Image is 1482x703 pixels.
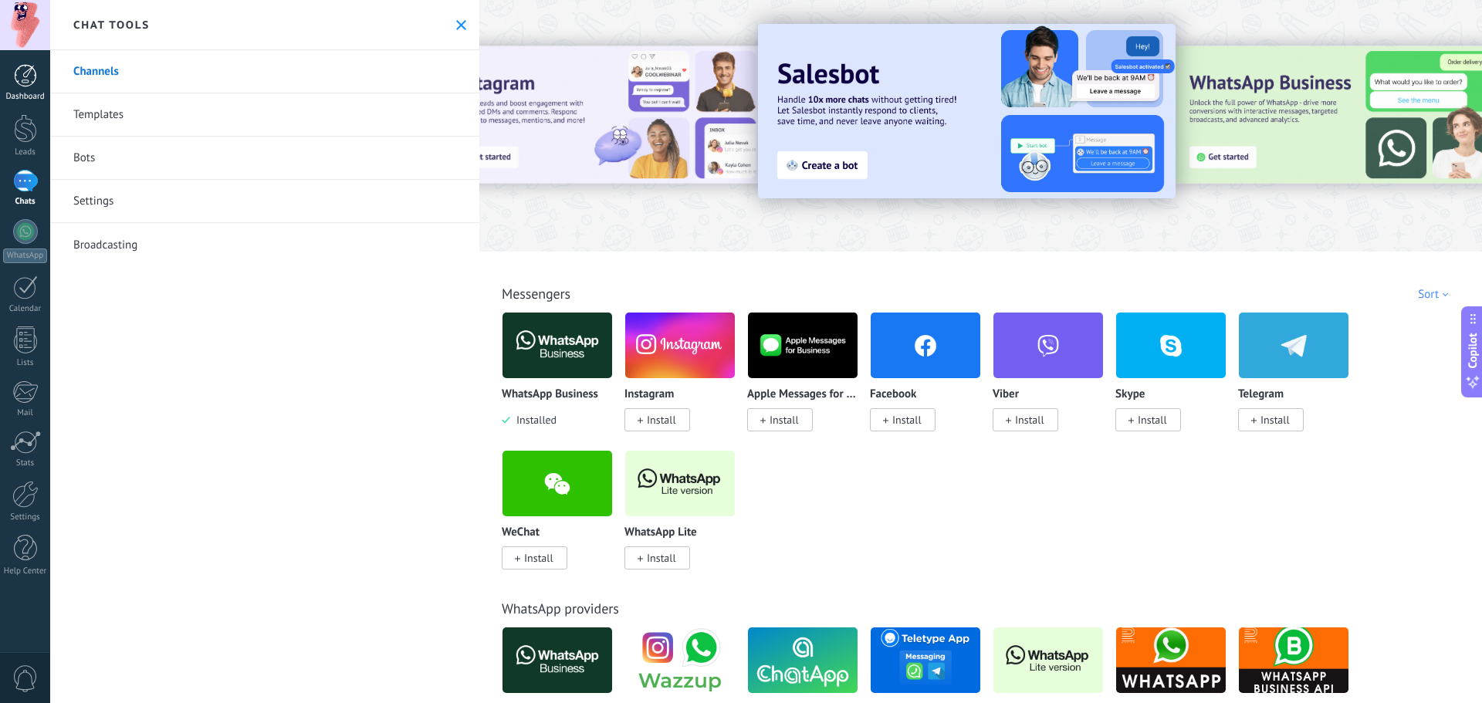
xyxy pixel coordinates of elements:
[770,413,799,427] span: Install
[3,197,48,207] div: Chats
[993,308,1103,383] img: viber.png
[3,408,48,418] div: Mail
[625,446,735,521] img: logo_main.png
[993,312,1115,450] div: Viber
[625,308,735,383] img: instagram.png
[624,526,697,539] p: WhatsApp Lite
[1015,413,1044,427] span: Install
[1260,413,1290,427] span: Install
[3,512,48,522] div: Settings
[1116,308,1226,383] img: skype.png
[502,388,598,401] p: WhatsApp Business
[624,450,747,588] div: WhatsApp Lite
[1239,308,1348,383] img: telegram.png
[73,18,150,32] h2: Chat tools
[624,388,674,401] p: Instagram
[1465,333,1480,368] span: Copilot
[1116,623,1226,698] img: logo_main.png
[625,623,735,698] img: logo_main.png
[1239,623,1348,698] img: logo_main.png
[748,623,858,698] img: logo_main.png
[3,304,48,314] div: Calendar
[747,312,870,450] div: Apple Messages for Business
[647,413,676,427] span: Install
[50,223,479,266] a: Broadcasting
[50,50,479,93] a: Channels
[871,623,980,698] img: logo_main.png
[3,566,48,576] div: Help Center
[993,388,1019,401] p: Viber
[748,308,858,383] img: logo_main.png
[892,413,922,427] span: Install
[647,551,676,565] span: Install
[3,358,48,368] div: Lists
[3,458,48,468] div: Stats
[502,308,612,383] img: logo_main.png
[50,180,479,223] a: Settings
[502,312,624,450] div: WhatsApp Business
[1115,388,1145,401] p: Skype
[436,46,765,184] img: Slide 1
[758,24,1176,198] img: Slide 2
[1138,413,1167,427] span: Install
[510,413,557,427] span: Installed
[3,248,47,263] div: WhatsApp
[1238,312,1361,450] div: Telegram
[50,137,479,180] a: Bots
[50,93,479,137] a: Templates
[502,600,619,617] a: WhatsApp providers
[524,551,553,565] span: Install
[502,450,624,588] div: WeChat
[3,92,48,102] div: Dashboard
[1418,287,1453,302] div: Sort
[747,388,858,401] p: Apple Messages for Business
[3,147,48,157] div: Leads
[502,446,612,521] img: wechat.png
[502,526,540,539] p: WeChat
[871,308,980,383] img: facebook.png
[870,312,993,450] div: Facebook
[870,388,916,401] p: Facebook
[1238,388,1284,401] p: Telegram
[624,312,747,450] div: Instagram
[502,623,612,698] img: logo_main.png
[993,623,1103,698] img: logo_main.png
[1115,312,1238,450] div: Skype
